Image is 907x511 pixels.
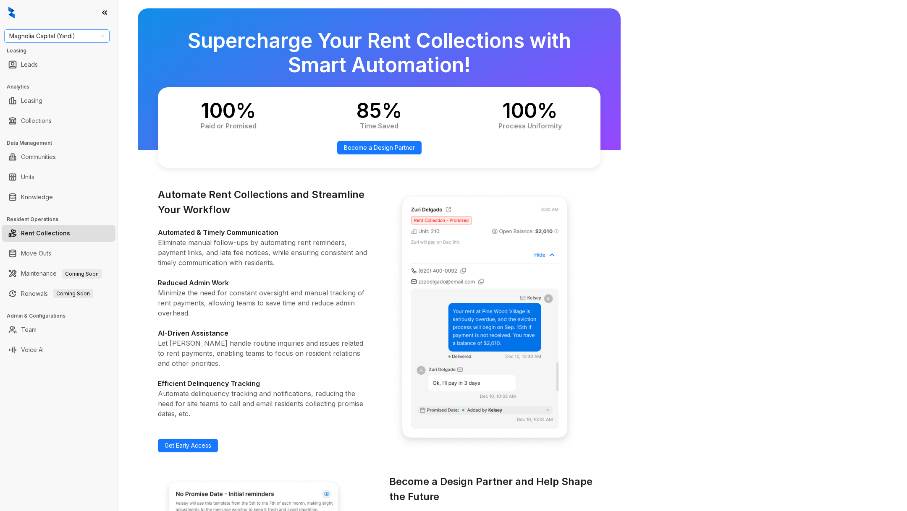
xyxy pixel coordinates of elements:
[158,388,369,419] p: Automate delinquency tracking and notifications, reducing the need for site teams to call and ema...
[344,143,415,152] span: Become a Design Partner
[53,289,93,298] span: Coming Soon
[21,149,56,165] a: Communities
[7,216,117,223] h3: Resident Operations
[158,378,369,388] h4: Efficient Delinquency Tracking
[7,47,117,55] h3: Leasing
[21,285,93,302] a: RenewalsComing Soon
[158,439,218,452] a: Get Early Access
[21,92,42,109] a: Leasing
[389,474,600,504] h3: Become a Design Partner and Help Shape the Future
[7,83,117,91] h3: Analytics
[158,338,369,368] p: Let [PERSON_NAME] handle routine inquiries and issues related to rent payments, enabling teams to...
[329,101,430,121] h4: 85%
[2,169,115,185] li: Units
[158,288,369,318] p: Minimize the need for constant oversight and manual tracking of rent payments, allowing teams to ...
[2,149,115,165] li: Communities
[2,225,115,242] li: Rent Collections
[158,237,369,268] p: Eliminate manual follow-ups by automating rent reminders, payment links, and late fee notices, wh...
[21,245,51,262] a: Move Outs
[2,56,115,73] li: Leads
[165,441,211,450] span: Get Early Access
[21,321,37,338] a: Team
[158,278,369,288] h4: Reduced Admin Work
[178,121,279,131] h3: Paid or Promised
[8,7,15,18] img: logo
[7,139,117,147] h3: Data Management
[21,56,38,73] a: Leads
[158,187,369,217] h3: Automate Rent Collections and Streamline Your Workflow
[21,342,44,358] a: Voice AI
[2,92,115,109] li: Leasing
[480,121,580,131] h3: Process Uniformity
[337,141,422,154] a: Become a Design Partner
[2,265,115,282] li: Maintenance
[329,121,430,131] h3: Time Saved
[2,112,115,129] li: Collections
[178,101,279,121] h4: 100%
[158,227,369,237] h4: Automated & Timely Communication
[2,342,115,358] li: Voice AI
[21,169,34,185] a: Units
[21,225,70,242] a: Rent Collections
[2,189,115,206] li: Knowledge
[2,285,115,302] li: Renewals
[2,245,115,262] li: Move Outs
[480,101,580,121] h4: 100%
[7,312,117,320] h3: Admin & Configurations
[389,187,580,454] img: Automate Rent Collections and Streamline Your Workflow
[9,30,105,42] span: Magnolia Capital (Yardi)
[158,328,369,338] h4: AI-Driven Assistance
[158,29,600,77] h2: Supercharge Your Rent Collections with Smart Automation!
[62,269,102,279] span: Coming Soon
[2,321,115,338] li: Team
[21,189,53,206] a: Knowledge
[21,112,52,129] a: Collections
